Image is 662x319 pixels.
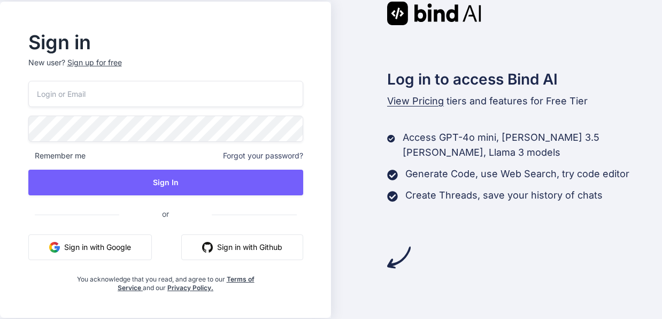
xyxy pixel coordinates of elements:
[167,284,213,292] a: Privacy Policy.
[181,234,303,260] button: Sign in with Github
[387,94,662,109] p: tiers and features for Free Tier
[119,201,212,227] span: or
[28,234,152,260] button: Sign in with Google
[403,130,662,160] p: Access GPT-4o mini, [PERSON_NAME] 3.5 [PERSON_NAME], Llama 3 models
[387,68,662,90] h2: Log in to access Bind AI
[202,242,213,253] img: github
[28,150,86,161] span: Remember me
[28,57,303,81] p: New user?
[387,2,481,25] img: Bind AI logo
[118,275,255,292] a: Terms of Service
[49,242,60,253] img: google
[387,95,444,107] span: View Pricing
[28,170,303,195] button: Sign In
[74,269,257,292] div: You acknowledge that you read, and agree to our and our
[67,57,122,68] div: Sign up for free
[223,150,303,161] span: Forgot your password?
[405,188,603,203] p: Create Threads, save your history of chats
[28,34,303,51] h2: Sign in
[28,81,303,107] input: Login or Email
[405,166,629,181] p: Generate Code, use Web Search, try code editor
[387,246,411,269] img: arrow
